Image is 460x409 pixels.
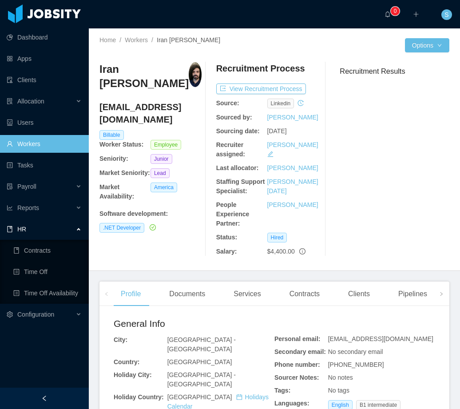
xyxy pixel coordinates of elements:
a: [PERSON_NAME][DATE] [267,178,318,195]
b: Staffing Support Specialist: [216,178,265,195]
a: [PERSON_NAME] [267,164,318,171]
b: Seniority: [99,155,128,162]
b: Sourced by: [216,114,252,121]
span: [PHONE_NUMBER] [328,361,384,368]
b: Country: [114,358,139,365]
a: icon: check-circle [148,224,156,231]
b: Last allocator: [216,164,259,171]
a: icon: exportView Recruitment Process [216,85,306,92]
b: Market Seniority: [99,169,150,176]
span: / [119,36,121,44]
i: icon: left [104,292,109,296]
b: Secondary email: [274,348,326,355]
span: Junior [151,154,172,164]
b: Personal email: [274,335,321,342]
span: Iran [PERSON_NAME] [157,36,220,44]
i: icon: right [439,292,444,296]
b: Market Availability: [99,183,134,200]
a: icon: profileTasks [7,156,82,174]
a: icon: auditClients [7,71,82,89]
span: Payroll [17,183,36,190]
span: Allocation [17,98,44,105]
a: Workers [125,36,148,44]
i: icon: bell [385,11,391,17]
b: Sourcing date: [216,127,260,135]
i: icon: solution [7,98,13,104]
span: [GEOGRAPHIC_DATA] - [GEOGRAPHIC_DATA] [167,336,236,353]
div: No tags [328,386,435,395]
b: Worker Status: [99,141,143,148]
img: 9030a343-810a-4285-a630-ee9abc04ab13_664be05321f78-400w.png [189,62,201,87]
a: icon: bookContracts [13,242,82,259]
i: icon: edit [267,151,274,157]
b: Source: [216,99,239,107]
a: Home [99,36,116,44]
button: icon: exportView Recruitment Process [216,83,306,94]
a: icon: robotUsers [7,114,82,131]
span: linkedin [267,99,294,108]
b: City: [114,336,127,343]
span: No notes [328,374,353,381]
div: Pipelines [391,282,434,306]
b: Software development : [99,210,168,217]
span: / [151,36,153,44]
div: Contracts [282,282,327,306]
b: Status: [216,234,237,241]
h2: General Info [114,317,274,331]
h4: [EMAIL_ADDRESS][DOMAIN_NAME] [99,101,202,126]
b: Languages: [274,400,309,407]
span: No secondary email [328,348,383,355]
i: icon: line-chart [7,205,13,211]
span: Lead [151,168,170,178]
span: [GEOGRAPHIC_DATA] - [GEOGRAPHIC_DATA] [167,371,236,388]
div: Services [226,282,268,306]
i: icon: setting [7,311,13,318]
b: Phone number: [274,361,320,368]
a: [PERSON_NAME] [267,201,318,208]
div: Profile [114,282,148,306]
div: Documents [162,282,212,306]
i: icon: check-circle [150,224,156,230]
button: Optionsicon: down [405,38,449,52]
span: info-circle [299,248,305,254]
sup: 0 [391,7,400,16]
b: Holiday City: [114,371,152,378]
h4: Recruitment Process [216,62,305,75]
span: .NET Developer [99,223,144,233]
a: [PERSON_NAME] [267,141,318,148]
i: icon: history [297,100,304,106]
span: S [444,9,448,20]
span: Billable [99,130,124,140]
i: icon: calendar [236,394,242,400]
span: Hired [267,233,287,242]
b: Sourcer Notes: [274,374,319,381]
h3: Iran [PERSON_NAME] [99,62,189,91]
span: [GEOGRAPHIC_DATA] [167,358,232,365]
span: Employee [151,140,181,150]
span: [DATE] [267,127,287,135]
b: People Experience Partner: [216,201,250,227]
b: Tags: [274,387,290,394]
a: [PERSON_NAME] [267,114,318,121]
span: America [151,183,177,192]
span: Reports [17,204,39,211]
i: icon: file-protect [7,183,13,190]
span: [EMAIL_ADDRESS][DOMAIN_NAME] [328,335,433,342]
a: icon: userWorkers [7,135,82,153]
a: icon: pie-chartDashboard [7,28,82,46]
span: HR [17,226,26,233]
span: $4,400.00 [267,248,295,255]
i: icon: plus [413,11,419,17]
a: icon: profileTime Off [13,263,82,281]
b: Recruiter assigned: [216,141,245,158]
span: Configuration [17,311,54,318]
i: icon: book [7,226,13,232]
div: Clients [341,282,377,306]
b: Salary: [216,248,237,255]
b: Holiday Country: [114,393,164,401]
a: icon: profileTime Off Availability [13,284,82,302]
h3: Recruitment Results [340,66,449,77]
a: icon: appstoreApps [7,50,82,68]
